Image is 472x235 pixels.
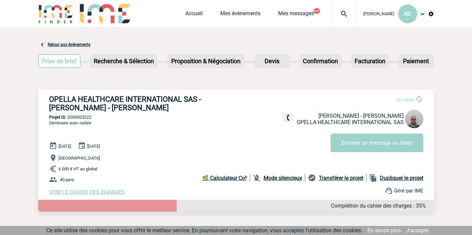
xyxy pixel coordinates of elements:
span: OPELLA HEALTHCARE INTERNATIONAL SAS [297,119,404,125]
h3: OPELLA HEALTHCARE INTERNATIONAL SAS - [PERSON_NAME] - [PERSON_NAME] [49,95,252,112]
span: 6 000 € HT au global [59,166,97,171]
img: support.png [385,187,393,195]
p: Confirmation [300,55,341,67]
span: Ce site utilise des cookies pour vous offrir le meilleur service. En poursuivant votre navigation... [46,227,362,234]
b: Mode silencieux [264,175,302,181]
a: En savoir plus [367,227,401,234]
span: [DATE] [87,144,100,149]
a: Accueil [185,10,203,20]
a: Mes messages [278,10,314,20]
button: 99+ [313,8,320,14]
p: Facturation [352,55,388,67]
a: Mes événements [220,10,261,20]
p: 2000423222 [38,115,434,120]
img: file_copy-black-24dp.png [369,174,377,182]
span: Séminaire avec nuitée [49,120,91,125]
span: [PERSON_NAME] - [PERSON_NAME] [318,113,404,119]
span: 40 pers. [60,177,75,182]
button: Envoyer un message au client [331,134,423,152]
span: AD [404,10,411,17]
span: En cours [397,97,414,102]
p: Prise de brief [39,55,80,67]
p: Recherche & Sélection [91,55,157,67]
b: 🌿 Calculateur Co² [202,175,247,181]
img: 123011-0.JPG [405,110,423,128]
span: Géré par IME [394,188,423,194]
img: fixe.png [285,115,291,121]
b: Dupliquer le projet [380,175,423,181]
span: [GEOGRAPHIC_DATA] [59,156,100,161]
span: [DATE] [59,144,71,149]
p: Paiement [399,55,433,67]
p: Proposition & Négociation [168,55,244,67]
p: Devis [255,55,289,67]
b: Projet ID : [49,115,68,120]
a: 🌿 Calculateur Co² [202,174,250,182]
a: Retour aux événements [48,42,90,47]
img: IME-Finder [38,4,73,23]
b: Transférer le projet [319,175,363,181]
span: [PERSON_NAME] [363,11,394,16]
a: VOIR LE CAHIER DES CHARGES [49,189,125,195]
a: J'accepte [406,227,429,234]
